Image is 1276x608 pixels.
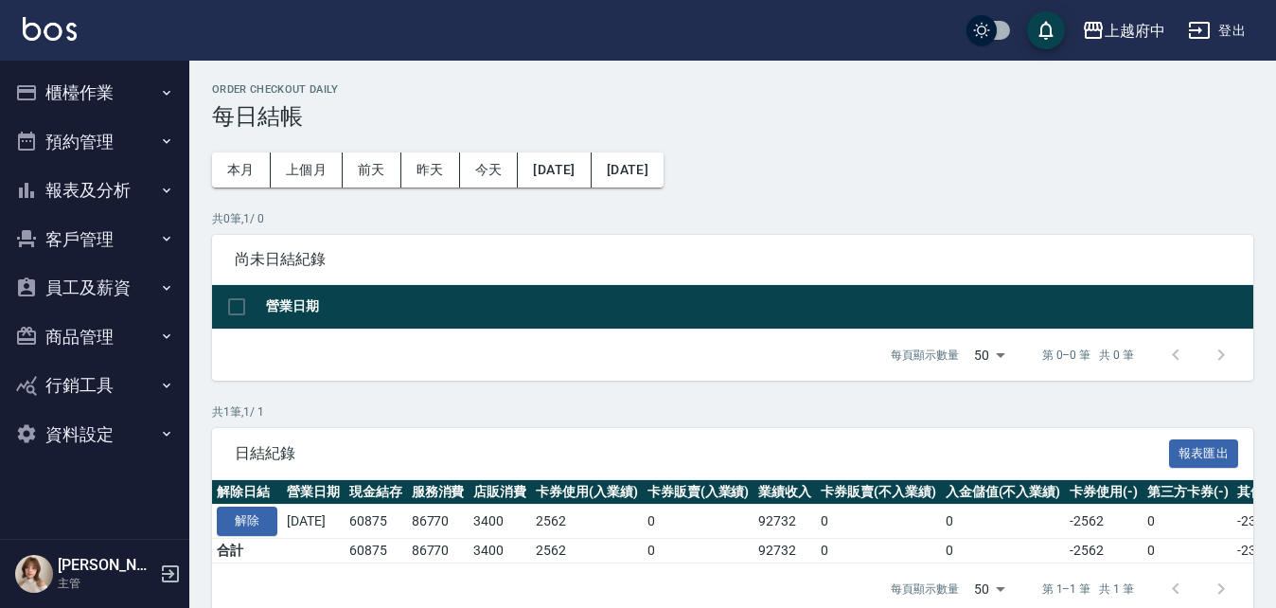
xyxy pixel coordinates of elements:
[518,152,591,188] button: [DATE]
[753,505,816,539] td: 92732
[643,539,754,563] td: 0
[469,539,531,563] td: 3400
[217,507,277,536] button: 解除
[753,480,816,505] th: 業績收入
[592,152,664,188] button: [DATE]
[1105,19,1165,43] div: 上越府中
[345,480,407,505] th: 現金結存
[1065,539,1143,563] td: -2562
[941,505,1066,539] td: 0
[23,17,77,41] img: Logo
[460,152,519,188] button: 今天
[212,539,282,563] td: 合計
[261,285,1253,330] th: 營業日期
[531,539,643,563] td: 2562
[8,117,182,167] button: 預約管理
[212,103,1253,130] h3: 每日結帳
[345,505,407,539] td: 60875
[941,539,1066,563] td: 0
[1143,480,1233,505] th: 第三方卡券(-)
[1027,11,1065,49] button: save
[58,556,154,575] h5: [PERSON_NAME]
[271,152,343,188] button: 上個月
[235,444,1169,463] span: 日結紀錄
[643,505,754,539] td: 0
[407,539,470,563] td: 86770
[212,83,1253,96] h2: Order checkout daily
[1180,13,1253,48] button: 登出
[343,152,401,188] button: 前天
[58,575,154,592] p: 主管
[8,361,182,410] button: 行銷工具
[212,403,1253,420] p: 共 1 筆, 1 / 1
[469,480,531,505] th: 店販消費
[282,505,345,539] td: [DATE]
[8,410,182,459] button: 資料設定
[8,166,182,215] button: 報表及分析
[941,480,1066,505] th: 入金儲值(不入業績)
[469,505,531,539] td: 3400
[816,480,941,505] th: 卡券販賣(不入業績)
[407,505,470,539] td: 86770
[966,330,1012,381] div: 50
[8,263,182,313] button: 員工及薪資
[235,250,1231,269] span: 尚未日結紀錄
[1042,347,1134,364] p: 第 0–0 筆 共 0 筆
[401,152,460,188] button: 昨天
[8,215,182,264] button: 客戶管理
[1074,11,1173,50] button: 上越府中
[8,68,182,117] button: 櫃檯作業
[1143,505,1233,539] td: 0
[345,539,407,563] td: 60875
[212,480,282,505] th: 解除日結
[753,539,816,563] td: 92732
[1042,581,1134,598] p: 第 1–1 筆 共 1 筆
[8,313,182,362] button: 商品管理
[891,347,959,364] p: 每頁顯示數量
[1065,505,1143,539] td: -2562
[15,555,53,593] img: Person
[816,505,941,539] td: 0
[891,581,959,598] p: 每頁顯示數量
[816,539,941,563] td: 0
[212,152,271,188] button: 本月
[212,210,1253,227] p: 共 0 筆, 1 / 0
[1143,539,1233,563] td: 0
[282,480,345,505] th: 營業日期
[531,480,643,505] th: 卡券使用(入業績)
[531,505,643,539] td: 2562
[407,480,470,505] th: 服務消費
[1169,443,1239,461] a: 報表匯出
[1065,480,1143,505] th: 卡券使用(-)
[1169,439,1239,469] button: 報表匯出
[643,480,754,505] th: 卡券販賣(入業績)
